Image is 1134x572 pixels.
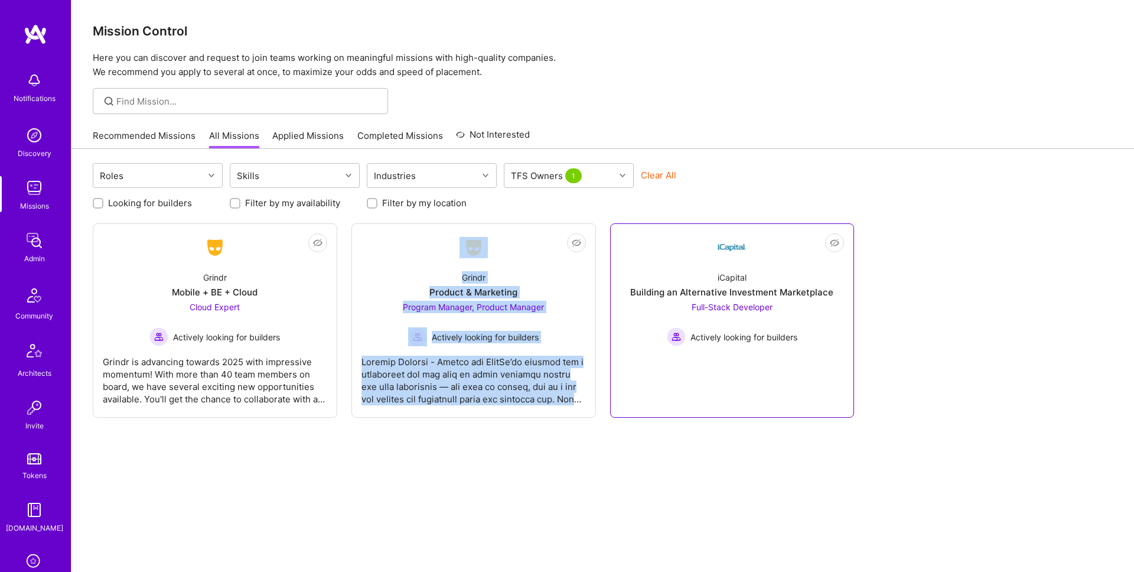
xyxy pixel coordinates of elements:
[357,129,443,149] a: Completed Missions
[18,147,51,160] div: Discovery
[456,128,530,149] a: Not Interested
[24,252,45,265] div: Admin
[245,197,340,209] label: Filter by my availability
[403,302,544,312] span: Program Manager, Product Manager
[718,271,747,284] div: iCapital
[460,237,488,258] img: Company Logo
[25,420,44,432] div: Invite
[429,286,517,298] div: Product & Marketing
[432,331,539,343] span: Actively looking for builders
[483,173,488,178] i: icon Chevron
[718,233,746,262] img: Company Logo
[408,327,427,346] img: Actively looking for builders
[620,173,625,178] i: icon Chevron
[22,396,46,420] img: Invite
[272,129,344,149] a: Applied Missions
[508,167,587,184] div: TFS Owners
[190,302,240,312] span: Cloud Expert
[93,24,1113,38] h3: Mission Control
[313,238,322,248] i: icon EyeClosed
[830,238,839,248] i: icon EyeClosed
[22,229,46,252] img: admin teamwork
[22,469,47,482] div: Tokens
[173,331,280,343] span: Actively looking for builders
[20,281,48,310] img: Community
[22,176,46,200] img: teamwork
[97,167,126,184] div: Roles
[20,200,49,212] div: Missions
[209,129,259,149] a: All Missions
[565,168,582,183] span: 1
[103,346,327,405] div: Grindr is advancing towards 2025 with impressive momentum! With more than 40 team members on boar...
[14,92,56,105] div: Notifications
[382,197,467,209] label: Filter by my location
[6,522,63,534] div: [DOMAIN_NAME]
[149,327,168,346] img: Actively looking for builders
[462,271,485,284] div: Grindr
[371,167,419,184] div: Industries
[22,69,46,92] img: bell
[208,173,214,178] i: icon Chevron
[93,129,195,149] a: Recommended Missions
[690,331,797,343] span: Actively looking for builders
[201,237,229,258] img: Company Logo
[620,233,845,408] a: Company LogoiCapitalBuilding an Alternative Investment MarketplaceFull-Stack Developer Actively l...
[630,286,833,298] div: Building an Alternative Investment Marketplace
[203,271,227,284] div: Grindr
[22,123,46,147] img: discovery
[102,95,116,108] i: icon SearchGrey
[116,95,379,108] input: Find Mission...
[234,167,262,184] div: Skills
[15,310,53,322] div: Community
[18,367,51,379] div: Architects
[22,498,46,522] img: guide book
[20,339,48,367] img: Architects
[108,197,192,209] label: Looking for builders
[93,51,1113,79] p: Here you can discover and request to join teams working on meaningful missions with high-quality ...
[172,286,258,298] div: Mobile + BE + Cloud
[641,169,676,181] button: Clear All
[572,238,581,248] i: icon EyeClosed
[692,302,773,312] span: Full-Stack Developer
[346,173,351,178] i: icon Chevron
[103,233,327,408] a: Company LogoGrindrMobile + BE + CloudCloud Expert Actively looking for buildersActively looking f...
[361,346,586,405] div: Loremip Dolorsi - Ametco adi ElitSe’do eiusmod tem i utlaboreet dol mag aliq en admin veniamqu no...
[361,233,586,408] a: Company LogoGrindrProduct & MarketingProgram Manager, Product Manager Actively looking for builde...
[27,453,41,464] img: tokens
[667,327,686,346] img: Actively looking for builders
[24,24,47,45] img: logo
